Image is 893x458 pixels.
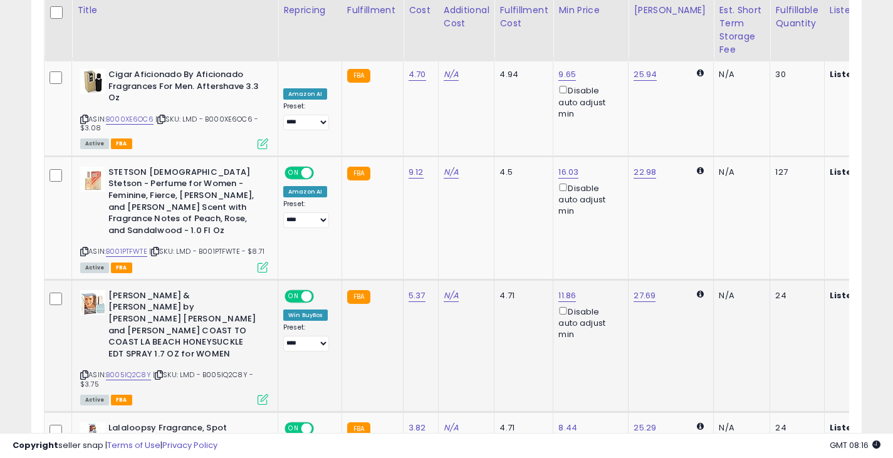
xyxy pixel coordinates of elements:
a: 16.03 [558,166,578,179]
div: N/A [719,69,760,80]
span: ON [286,167,301,178]
span: 2025-09-17 08:16 GMT [830,439,880,451]
span: OFF [312,291,332,301]
a: Privacy Policy [162,439,217,451]
small: FBA [347,69,370,83]
small: FBA [347,290,370,304]
a: 25.94 [634,68,657,81]
div: Disable auto adjust min [558,83,619,120]
div: ASIN: [80,290,268,403]
b: Listed Price: [830,166,887,178]
div: seller snap | | [13,440,217,452]
span: FBA [111,263,132,273]
div: Disable auto adjust min [558,304,619,341]
div: 4.94 [499,69,543,80]
div: Preset: [283,323,332,351]
span: | SKU: LMD - B001PTFWTE - $8.71 [149,246,264,256]
a: B005IQ2C8Y [106,370,151,380]
a: 27.69 [634,289,655,302]
div: 4.71 [499,290,543,301]
div: N/A [719,167,760,178]
div: Additional Cost [444,4,489,30]
a: N/A [444,289,459,302]
span: All listings currently available for purchase on Amazon [80,263,109,273]
div: ASIN: [80,69,268,148]
a: N/A [444,68,459,81]
div: Fulfillment [347,4,398,17]
b: [PERSON_NAME] & [PERSON_NAME] by [PERSON_NAME] [PERSON_NAME] and [PERSON_NAME] COAST TO COAST LA ... [108,290,261,363]
span: FBA [111,138,132,149]
a: N/A [444,166,459,179]
div: Fulfillment Cost [499,4,548,30]
img: 4150zJUhEJL._SL40_.jpg [80,69,105,94]
a: 9.12 [409,166,424,179]
img: 31-3M3qkVqL._SL40_.jpg [80,167,105,192]
div: N/A [719,290,760,301]
span: FBA [111,395,132,405]
div: Amazon AI [283,88,327,100]
a: B000XE6OC6 [106,114,154,125]
a: 5.37 [409,289,426,302]
div: Preset: [283,102,332,130]
span: All listings currently available for purchase on Amazon [80,395,109,405]
div: Title [77,4,273,17]
a: Terms of Use [107,439,160,451]
div: 24 [775,290,814,301]
div: ASIN: [80,167,268,271]
span: | SKU: LMD - B005IQ2C8Y - $3.75 [80,370,253,388]
span: ON [286,291,301,301]
small: FBA [347,167,370,180]
a: 22.98 [634,166,656,179]
strong: Copyright [13,439,58,451]
a: B001PTFWTE [106,246,147,257]
div: 30 [775,69,814,80]
div: Win BuyBox [283,310,328,321]
b: Cigar Aficionado By Aficionado Fragrances For Men. Aftershave 3.3 Oz [108,69,261,107]
div: Preset: [283,200,332,228]
div: Cost [409,4,433,17]
a: 11.86 [558,289,576,302]
div: Fulfillable Quantity [775,4,818,30]
div: [PERSON_NAME] [634,4,708,17]
div: 127 [775,167,814,178]
div: Min Price [558,4,623,17]
b: STETSON [DEMOGRAPHIC_DATA] Stetson - Perfume for Women - Feminine, Fierce, [PERSON_NAME], and [PE... [108,167,261,239]
div: 4.5 [499,167,543,178]
span: | SKU: LMD - B000XE6OC6 - $3.08 [80,114,258,133]
a: 9.65 [558,68,576,81]
span: OFF [312,167,332,178]
img: 41Vi0UkUk2L._SL40_.jpg [80,290,105,315]
div: Est. Short Term Storage Fee [719,4,765,56]
div: Disable auto adjust min [558,181,619,217]
span: All listings currently available for purchase on Amazon [80,138,109,149]
b: Listed Price: [830,289,887,301]
div: Repricing [283,4,337,17]
b: Listed Price: [830,68,887,80]
div: Amazon AI [283,186,327,197]
a: 4.70 [409,68,426,81]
